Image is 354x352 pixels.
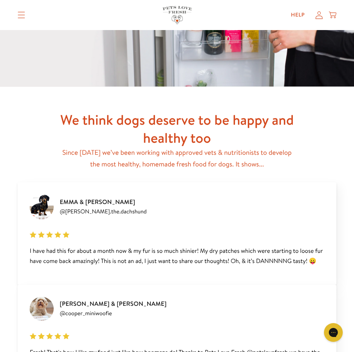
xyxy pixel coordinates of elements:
[285,8,311,23] a: Help
[60,207,147,216] div: @[PERSON_NAME].the.dachshund
[57,147,297,170] p: Since [DATE] we’ve been working with approved vets & nutritionists to develop the most healthy, h...
[60,308,167,318] div: @cooper_miniwoofie
[163,6,192,24] img: Pets Love Fresh
[30,246,324,266] p: I have had this for about a month now & my fur is so much shinier! My dry patches which were star...
[12,6,31,24] summary: Translation missing: en.sections.header.menu
[320,320,346,344] iframe: Gorgias live chat messenger
[60,299,167,308] div: [PERSON_NAME] & [PERSON_NAME]
[57,111,297,147] h2: We think dogs deserve to be happy and healthy too
[60,198,147,207] div: Emma & [PERSON_NAME]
